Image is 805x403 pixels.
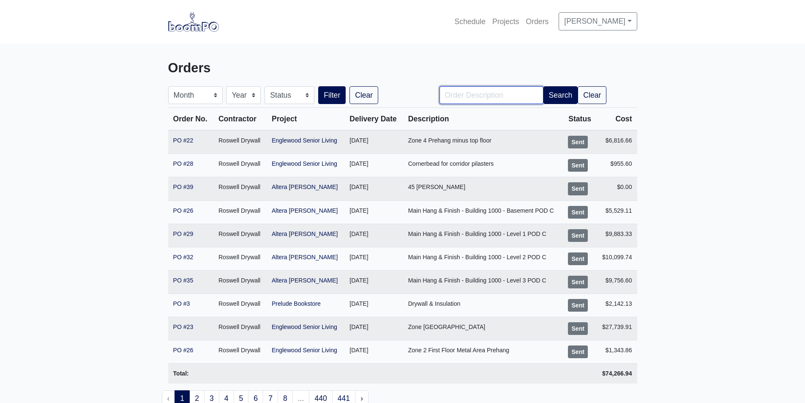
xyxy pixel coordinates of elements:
[272,277,338,284] a: Altera [PERSON_NAME]
[403,247,562,270] td: Main Hang & Finish - Building 1000 - Level 2 POD C
[349,86,378,104] a: Clear
[602,370,632,377] strong: $74,266.94
[168,108,213,131] th: Order No.
[173,300,190,307] a: PO #3
[568,206,588,219] div: Sent
[272,323,337,330] a: Englewood Senior Living
[403,224,562,247] td: Main Hang & Finish - Building 1000 - Level 1 POD C
[213,130,267,154] td: Roswell Drywall
[272,137,337,144] a: Englewood Senior Living
[173,277,194,284] a: PO #35
[403,130,562,154] td: Zone 4 Prehang minus top floor
[596,177,637,200] td: $0.00
[403,293,562,317] td: Drywall & Insulation
[173,323,194,330] a: PO #23
[562,108,596,131] th: Status
[403,270,562,293] td: Main Hang & Finish - Building 1000 - Level 3 POD C
[568,159,588,172] div: Sent
[213,317,267,340] td: Roswell Drywall
[213,340,267,364] td: Roswell Drywall
[568,345,588,358] div: Sent
[272,300,321,307] a: Prelude Bookstore
[344,200,403,224] td: [DATE]
[173,137,194,144] a: PO #22
[403,108,562,131] th: Description
[596,293,637,317] td: $2,142.13
[213,108,267,131] th: Contractor
[523,12,552,31] a: Orders
[596,200,637,224] td: $5,529.11
[543,86,578,104] button: Search
[213,177,267,200] td: Roswell Drywall
[173,207,194,214] a: PO #26
[568,252,588,265] div: Sent
[344,340,403,364] td: [DATE]
[559,12,637,30] a: [PERSON_NAME]
[403,340,562,364] td: Zone 2 First Floor Metal Area Prehang
[213,154,267,177] td: Roswell Drywall
[213,200,267,224] td: Roswell Drywall
[596,224,637,247] td: $9,883.33
[168,12,219,31] img: boomPO
[596,317,637,340] td: $27,739.91
[568,276,588,288] div: Sent
[578,86,606,104] a: Clear
[213,247,267,270] td: Roswell Drywall
[568,322,588,335] div: Sent
[403,200,562,224] td: Main Hang & Finish - Building 1000 - Basement POD C
[213,293,267,317] td: Roswell Drywall
[272,230,338,237] a: Altera [PERSON_NAME]
[344,293,403,317] td: [DATE]
[318,86,346,104] button: Filter
[596,154,637,177] td: $955.60
[213,270,267,293] td: Roswell Drywall
[344,270,403,293] td: [DATE]
[568,299,588,312] div: Sent
[213,224,267,247] td: Roswell Drywall
[168,60,396,76] h3: Orders
[344,130,403,154] td: [DATE]
[596,270,637,293] td: $9,756.60
[596,247,637,270] td: $10,099.74
[173,347,194,354] a: PO #26
[596,130,637,154] td: $6,816.66
[267,108,344,131] th: Project
[403,317,562,340] td: Zone [GEOGRAPHIC_DATA]
[173,160,194,167] a: PO #28
[344,247,403,270] td: [DATE]
[568,182,588,195] div: Sent
[439,86,543,104] input: Order Description
[173,230,194,237] a: PO #29
[344,108,403,131] th: Delivery Date
[272,160,337,167] a: Englewood Senior Living
[173,370,189,377] strong: Total:
[451,12,489,31] a: Schedule
[272,254,338,260] a: Altera [PERSON_NAME]
[403,177,562,200] td: 45 [PERSON_NAME]
[344,317,403,340] td: [DATE]
[173,254,194,260] a: PO #32
[596,340,637,364] td: $1,343.86
[489,12,523,31] a: Projects
[568,229,588,242] div: Sent
[344,154,403,177] td: [DATE]
[596,108,637,131] th: Cost
[272,347,337,354] a: Englewood Senior Living
[403,154,562,177] td: Cornerbead for corridor pilasters
[344,224,403,247] td: [DATE]
[568,136,588,148] div: Sent
[272,184,338,190] a: Altera [PERSON_NAME]
[344,177,403,200] td: [DATE]
[173,184,194,190] a: PO #39
[272,207,338,214] a: Altera [PERSON_NAME]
